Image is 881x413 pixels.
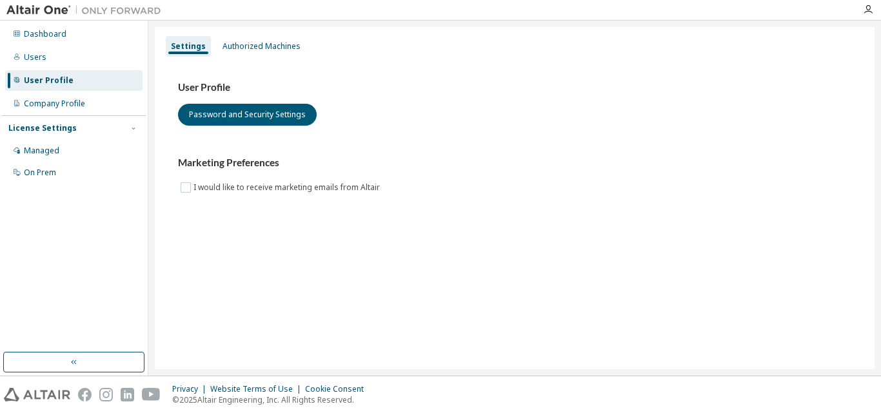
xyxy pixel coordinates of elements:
div: Authorized Machines [223,41,301,52]
div: Dashboard [24,29,66,39]
div: Website Terms of Use [210,384,305,394]
img: youtube.svg [142,388,161,401]
button: Password and Security Settings [178,104,317,126]
div: Privacy [172,384,210,394]
h3: Marketing Preferences [178,157,851,169]
p: © 2025 Altair Engineering, Inc. All Rights Reserved. [172,394,371,405]
img: instagram.svg [99,388,113,401]
img: linkedin.svg [121,388,134,401]
img: altair_logo.svg [4,388,70,401]
div: Settings [171,41,206,52]
label: I would like to receive marketing emails from Altair [193,180,382,195]
div: Users [24,52,46,62]
div: Company Profile [24,99,85,109]
div: Managed [24,146,59,156]
div: Cookie Consent [305,384,371,394]
h3: User Profile [178,81,851,94]
img: facebook.svg [78,388,92,401]
img: Altair One [6,4,168,17]
div: User Profile [24,75,74,86]
div: On Prem [24,168,56,178]
div: License Settings [8,123,77,133]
